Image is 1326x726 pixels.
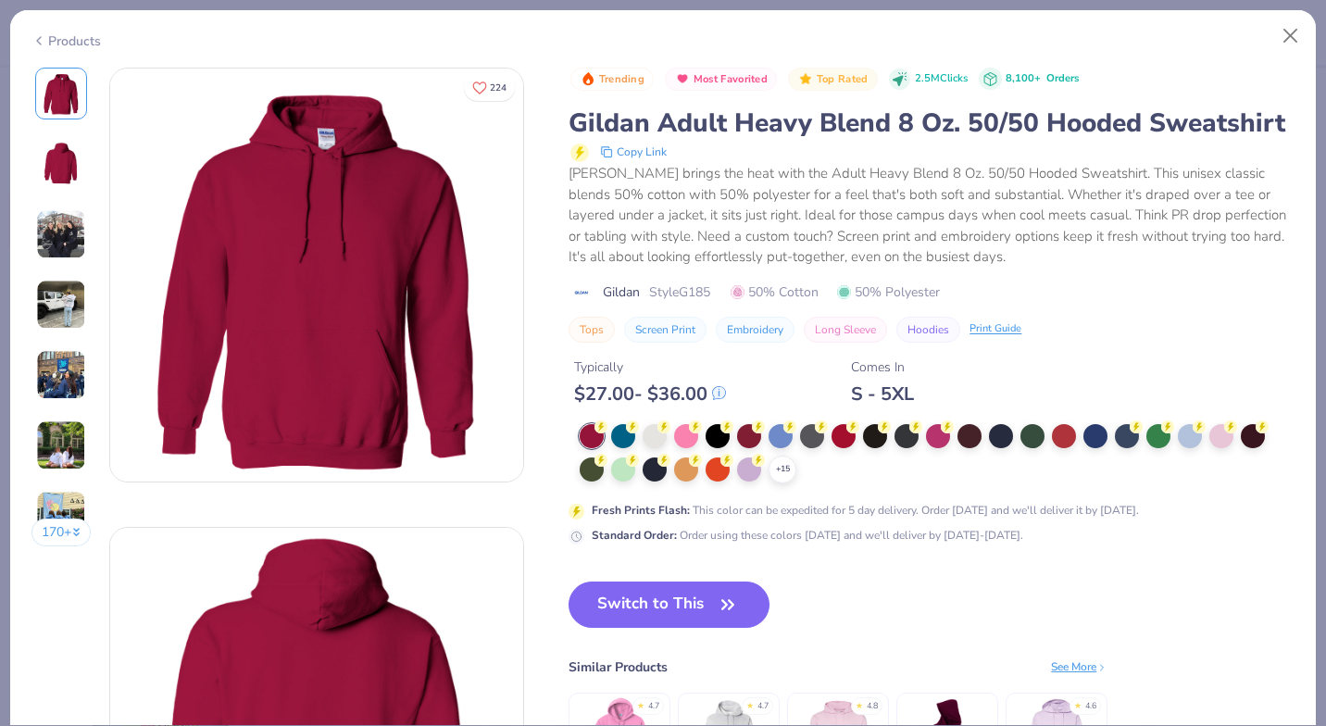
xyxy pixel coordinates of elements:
[798,71,813,86] img: Top Rated sort
[569,163,1295,268] div: [PERSON_NAME] brings the heat with the Adult Heavy Blend 8 Oz. 50/50 Hooded Sweatshirt. This unis...
[648,700,659,713] div: 4.7
[788,68,877,92] button: Badge Button
[574,382,726,406] div: $ 27.00 - $ 36.00
[851,382,914,406] div: S - 5XL
[675,71,690,86] img: Most Favorited sort
[490,83,507,93] span: 224
[464,74,515,101] button: Like
[39,142,83,186] img: Back
[592,528,677,543] strong: Standard Order :
[757,700,769,713] div: 4.7
[731,282,819,302] span: 50% Cotton
[31,31,101,51] div: Products
[856,700,863,707] div: ★
[36,280,86,330] img: User generated content
[776,463,790,476] span: + 15
[1085,700,1096,713] div: 4.6
[1046,71,1079,85] span: Orders
[570,68,654,92] button: Badge Button
[36,420,86,470] img: User generated content
[110,69,523,482] img: Front
[969,321,1021,337] div: Print Guide
[31,519,92,546] button: 170+
[592,503,690,518] strong: Fresh Prints Flash :
[574,357,726,377] div: Typically
[716,317,794,343] button: Embroidery
[637,700,644,707] div: ★
[851,357,914,377] div: Comes In
[36,350,86,400] img: User generated content
[39,71,83,116] img: Front
[837,282,940,302] span: 50% Polyester
[592,502,1139,519] div: This color can be expedited for 5 day delivery. Order [DATE] and we'll deliver it by [DATE].
[1006,71,1079,87] div: 8,100+
[569,657,668,677] div: Similar Products
[649,282,710,302] span: Style G185
[817,74,869,84] span: Top Rated
[594,141,672,163] button: copy to clipboard
[1051,658,1107,675] div: See More
[569,285,594,300] img: brand logo
[599,74,644,84] span: Trending
[1074,700,1082,707] div: ★
[569,582,769,628] button: Switch to This
[1273,19,1308,54] button: Close
[804,317,887,343] button: Long Sleeve
[624,317,707,343] button: Screen Print
[569,317,615,343] button: Tops
[746,700,754,707] div: ★
[581,71,595,86] img: Trending sort
[896,317,960,343] button: Hoodies
[569,106,1295,141] div: Gildan Adult Heavy Blend 8 Oz. 50/50 Hooded Sweatshirt
[867,700,878,713] div: 4.8
[603,282,640,302] span: Gildan
[694,74,768,84] span: Most Favorited
[36,491,86,541] img: User generated content
[36,209,86,259] img: User generated content
[592,527,1023,544] div: Order using these colors [DATE] and we'll deliver by [DATE]-[DATE].
[665,68,777,92] button: Badge Button
[915,71,968,87] span: 2.5M Clicks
